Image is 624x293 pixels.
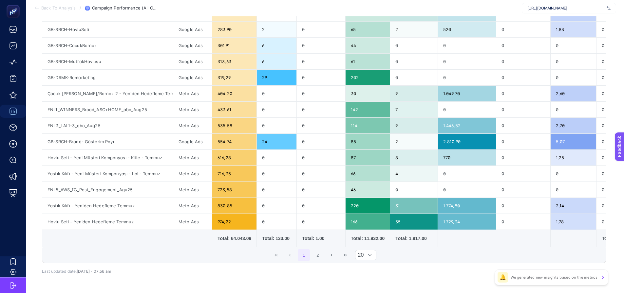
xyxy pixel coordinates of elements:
div: 9 [390,118,438,133]
div: 0 [496,134,550,149]
div: 0 [390,38,438,53]
div: GB-SRCH-MutfakHavlusu [42,54,173,69]
div: 0 [438,102,496,117]
div: 1,25 [551,150,596,165]
div: 319,29 [212,70,256,85]
div: 0 [551,182,596,198]
div: 723,58 [212,182,256,198]
span: / [80,5,81,10]
div: FNL1_WINNERS_Broad_ASC+HOME_abo_Aug25 [42,102,173,117]
div: 0 [297,134,345,149]
div: 0 [297,86,345,101]
div: Google Ads [173,134,212,149]
div: 301,91 [212,38,256,53]
div: Yastık Kılıfı - Yeniden Hedefleme Temmuz [42,198,173,214]
div: GB-SRCH-Brand- Gösterim Payı [42,134,173,149]
div: 1.729,34 [438,214,496,230]
div: 0 [496,70,550,85]
button: Last Page [339,249,352,261]
div: 114 [346,118,390,133]
div: 2,60 [551,86,596,101]
div: Google Ads [173,70,212,85]
div: 2,14 [551,198,596,214]
div: 0 [496,118,550,133]
div: 9 [390,86,438,101]
div: 0 [551,102,596,117]
div: 0 [496,22,550,37]
div: 0 [551,38,596,53]
div: Total: 11.932.00 [351,235,385,242]
div: 0 [297,102,345,117]
div: 8 [390,150,438,165]
div: 2 [390,22,438,37]
div: 0 [297,22,345,37]
div: 404,20 [212,86,256,101]
div: 535,58 [212,118,256,133]
div: GB-SRCH-HavluSeti [42,22,173,37]
div: 616,28 [212,150,256,165]
div: Total: 64.043.09 [217,235,251,242]
div: GB-SRCH-CocukBornoz [42,38,173,53]
div: 1,78 [551,214,596,230]
div: 0 [390,54,438,69]
div: Çocuk [PERSON_NAME]/Bornoz 2 - Yeniden Hedefleme Temmuz [42,86,173,101]
div: 0 [257,166,296,181]
div: 24 [257,134,296,149]
div: FNL3_LAL1-3_abo_Aug25 [42,118,173,133]
div: Google Ads [173,22,212,37]
div: 830,85 [212,198,256,214]
div: 166 [346,214,390,230]
div: GB-DRMK-Remarketing [42,70,173,85]
div: 142 [346,102,390,117]
div: 0 [257,150,296,165]
div: 283,90 [212,22,256,37]
div: Total: 133.00 [262,235,291,242]
div: 0 [257,182,296,198]
div: 61 [346,54,390,69]
span: Feedback [4,2,25,7]
span: [URL][DOMAIN_NAME] [527,6,604,11]
div: 66 [346,166,390,181]
div: 0 [496,54,550,69]
span: Back To Analysis [41,6,76,11]
div: 46 [346,182,390,198]
div: 313,63 [212,54,256,69]
div: 0 [496,150,550,165]
div: 5,07 [551,134,596,149]
div: 0 [257,118,296,133]
div: Google Ads [173,38,212,53]
span: [DATE]・07:56 am [77,269,111,274]
div: 65 [346,22,390,37]
div: 433,61 [212,102,256,117]
div: 0 [297,118,345,133]
div: 1.049,70 [438,86,496,101]
div: 4 [390,166,438,181]
div: 0 [257,214,296,230]
div: 0 [257,102,296,117]
div: 2.810,90 [438,134,496,149]
div: 0 [297,38,345,53]
span: Rows per page [355,250,364,260]
div: 2,70 [551,118,596,133]
p: We generated new insights based on the metrics [511,275,597,280]
span: Campaign Performance (All Channel) [92,6,158,11]
div: 1.446,52 [438,118,496,133]
div: 0 [297,182,345,198]
div: Total: 1.00 [302,235,340,242]
div: 🔔 [498,272,508,283]
div: 0 [390,70,438,85]
span: Last updated date: [42,269,77,274]
div: 6 [257,54,296,69]
div: 0 [297,70,345,85]
div: 0 [551,166,596,181]
div: FNL5_AWS_IG_Post_Engagement_Agu25 [42,182,173,198]
div: 44 [346,38,390,53]
div: 29 [257,70,296,85]
div: 202 [346,70,390,85]
div: 6 [257,38,296,53]
div: 0 [496,102,550,117]
div: 31 [390,198,438,214]
div: 0 [438,38,496,53]
div: 520 [438,22,496,37]
div: 0 [297,54,345,69]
